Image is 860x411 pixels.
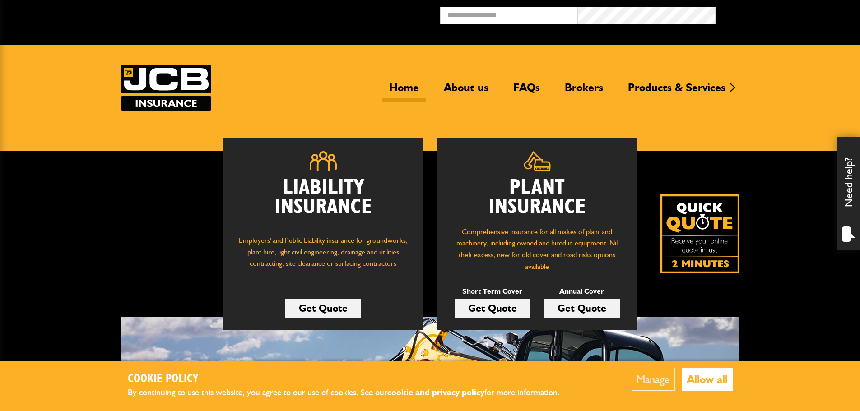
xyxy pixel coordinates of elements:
button: Manage [632,368,675,391]
a: Get your insurance quote isn just 2-minutes [660,194,739,273]
a: Get Quote [544,299,620,318]
img: JCB Insurance Services logo [121,65,211,111]
a: FAQs [507,81,547,102]
a: JCB Insurance Services [121,65,211,111]
h2: Liability Insurance [237,178,410,226]
a: Brokers [558,81,610,102]
button: Broker Login [716,7,853,21]
a: Products & Services [621,81,732,102]
p: Comprehensive insurance for all makes of plant and machinery, including owned and hired in equipm... [451,226,624,272]
h2: Cookie Policy [128,372,575,386]
a: About us [437,81,495,102]
p: By continuing to use this website, you agree to our use of cookies. See our for more information. [128,386,575,400]
a: Get Quote [285,299,361,318]
a: cookie and privacy policy [387,387,484,397]
button: Allow all [682,368,733,391]
p: Annual Cover [544,286,620,297]
a: Get Quote [455,299,530,318]
div: Need help? [837,137,860,250]
p: Short Term Cover [455,286,530,297]
a: Home [382,81,426,102]
img: Quick Quote [660,194,739,273]
p: Employers' and Public Liability insurance for groundworks, plant hire, light civil engineering, d... [237,235,410,278]
h2: Plant Insurance [451,178,624,217]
